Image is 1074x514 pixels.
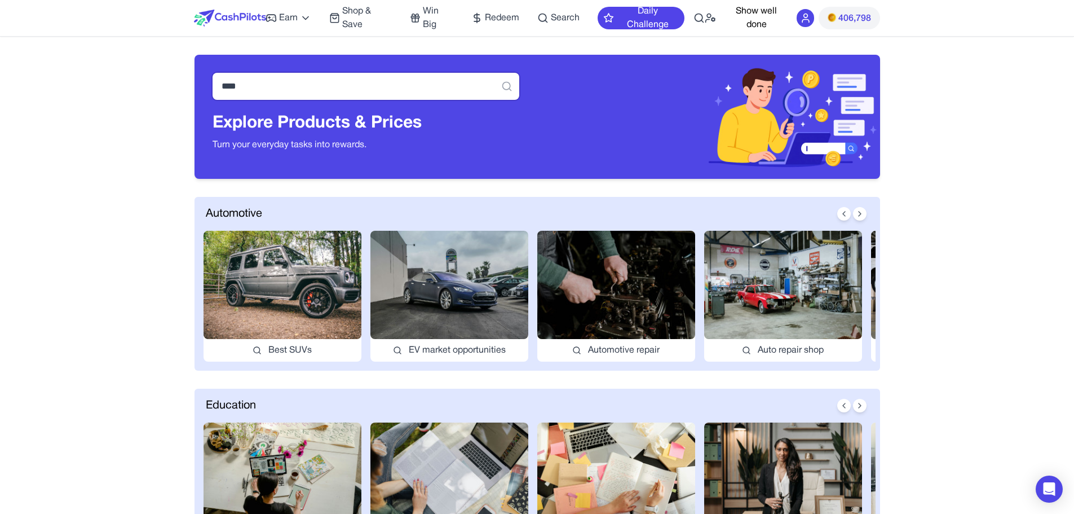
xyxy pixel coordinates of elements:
span: 406,798 [838,12,871,25]
button: Daily Challenge [598,7,684,29]
a: Redeem [471,11,519,25]
span: Shop & Save [342,5,392,32]
span: EV market opportunities [409,344,506,357]
button: PMs406,798 [819,7,879,29]
span: Education [206,398,256,414]
a: Search [537,11,580,25]
span: Automotive [206,206,262,222]
button: Show well done [725,5,788,32]
img: PMs [828,13,836,22]
h3: Explore Products & Prices [213,113,519,134]
img: Header decoration [537,55,880,179]
span: Best SUVs [268,344,312,357]
img: CashPilots Logo [194,10,266,27]
span: Earn [279,11,298,25]
a: Shop & Save [329,5,392,32]
p: Turn your everyday tasks into rewards. [213,138,519,152]
span: Win Big [423,5,453,32]
a: Win Big [410,5,453,32]
span: Auto repair shop [758,344,824,357]
span: Search [551,11,580,25]
span: Automotive repair [588,344,660,357]
a: Earn [266,11,311,25]
div: Open Intercom Messenger [1036,476,1063,503]
span: Redeem [485,11,519,25]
